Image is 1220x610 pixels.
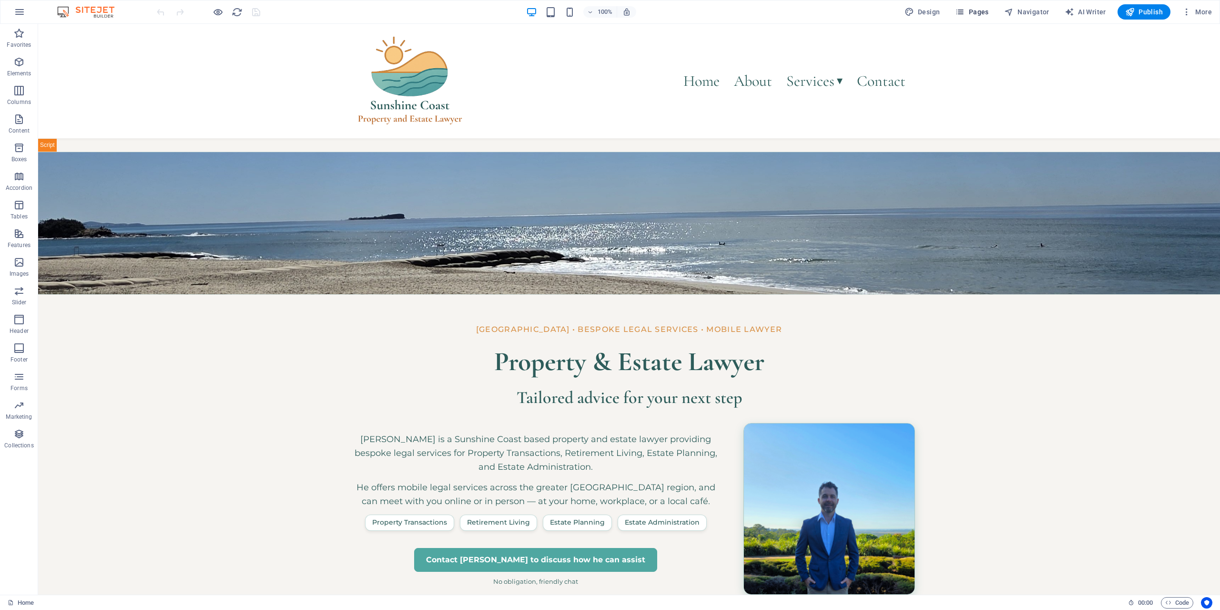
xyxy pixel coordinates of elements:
[10,213,28,220] p: Tables
[583,6,617,18] button: 100%
[12,299,27,306] p: Slider
[1161,597,1193,609] button: Code
[1178,4,1216,20] button: More
[905,7,940,17] span: Design
[901,4,944,20] button: Design
[7,98,31,106] p: Columns
[4,442,33,449] p: Collections
[9,127,30,134] p: Content
[1201,597,1212,609] button: Usercentrics
[232,7,243,18] i: Reload page
[1004,7,1049,17] span: Navigator
[11,155,27,163] p: Boxes
[7,41,31,49] p: Favorites
[55,6,126,18] img: Editor Logo
[10,356,28,363] p: Footer
[598,6,613,18] h6: 100%
[1061,4,1110,20] button: AI Writer
[1118,4,1170,20] button: Publish
[8,597,34,609] a: Click to cancel selection. Double-click to open Pages
[1165,597,1189,609] span: Code
[10,327,29,335] p: Header
[1138,597,1153,609] span: 00 00
[1145,599,1146,606] span: :
[1065,7,1106,17] span: AI Writer
[231,6,243,18] button: reload
[1125,7,1163,17] span: Publish
[6,413,32,421] p: Marketing
[8,241,30,249] p: Features
[955,7,988,17] span: Pages
[10,384,28,392] p: Forms
[1128,597,1153,609] h6: Session time
[622,8,631,16] i: On resize automatically adjust zoom level to fit chosen device.
[1000,4,1053,20] button: Navigator
[7,70,31,77] p: Elements
[6,184,32,192] p: Accordion
[1182,7,1212,17] span: More
[951,4,992,20] button: Pages
[212,6,224,18] button: Click here to leave preview mode and continue editing
[10,270,29,278] p: Images
[901,4,944,20] div: Design (Ctrl+Alt+Y)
